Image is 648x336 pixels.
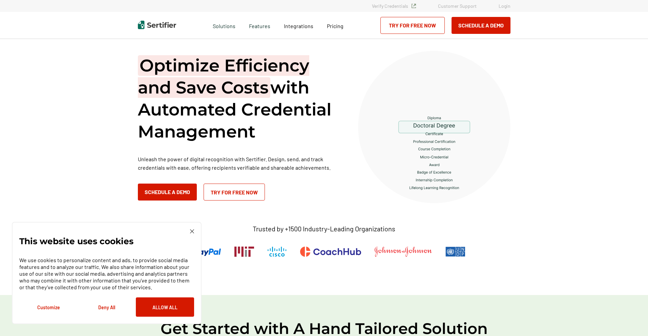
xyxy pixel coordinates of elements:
[138,155,341,172] p: Unleash the power of digital recognition with Sertifier. Design, send, and track credentials with...
[380,17,445,34] a: Try for Free Now
[253,225,395,233] p: Trusted by +1500 Industry-Leading Organizations
[183,247,221,257] img: PayPal
[138,184,197,201] button: Schedule a Demo
[190,229,194,233] img: Cookie Popup Close
[452,17,510,34] button: Schedule a Demo
[136,297,194,317] button: Allow All
[213,21,235,29] span: Solutions
[327,21,343,29] a: Pricing
[268,247,287,257] img: Cisco
[375,247,432,257] img: Johnson & Johnson
[300,247,361,257] img: CoachHub
[19,257,194,291] p: We use cookies to personalize content and ads, to provide social media features and to analyze ou...
[138,21,176,29] img: Sertifier | Digital Credentialing Platform
[204,184,265,201] a: Try for Free Now
[78,297,136,317] button: Deny All
[438,3,477,9] a: Customer Support
[249,21,270,29] span: Features
[499,3,510,9] a: Login
[138,55,341,143] h1: with Automated Credential Management
[19,238,133,245] p: This website uses cookies
[138,55,309,98] span: Optimize Efficiency and Save Costs
[412,4,416,8] img: Verified
[284,23,313,29] span: Integrations
[445,247,465,257] img: UNDP
[372,3,416,9] a: Verify Credentials
[19,297,78,317] button: Customize
[327,23,343,29] span: Pricing
[234,247,254,257] img: Massachusetts Institute of Technology
[284,21,313,29] a: Integrations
